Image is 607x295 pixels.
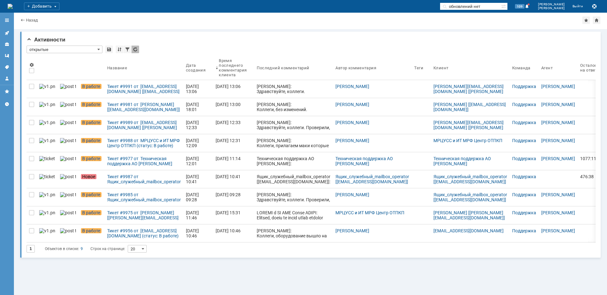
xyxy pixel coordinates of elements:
a: [PERSON_NAME] [335,192,369,197]
div: [DATE] 18:01 [186,102,200,112]
img: v1.png [39,84,55,89]
a: МРЦУСС и ИТ МРФ Центр ОТПКП [335,210,404,215]
div: Добавить [24,3,59,10]
div: Тикет #9956 от [EMAIL_ADDRESS][DOMAIN_NAME] (статус: В работе) [107,228,181,238]
a: ticket_notification.png [37,170,58,188]
div: Сделать домашней страницей [593,16,600,24]
div: [PERSON_NAME]: Здравствуйте, коллеги. Проверили, канал работает штатно,потерь и прерываний не фик... [257,192,330,212]
a: В работе [78,152,105,170]
a: Поддержка [512,120,536,125]
a: Поддержка [512,228,536,233]
div: Тикет #9989 от [EMAIL_ADDRESS][DOMAIN_NAME] [[PERSON_NAME][EMAIL_ADDRESS][DOMAIN_NAME]] (статус: ... [107,120,181,130]
div: 476:38 [580,174,599,179]
div: [PERSON_NAME]: Коллеги, прилагаем маки которые видим на канале. [257,138,330,153]
a: [PERSON_NAME] [541,156,575,161]
div: Техническая поддержка АО [PERSON_NAME]: Коллеги , давайте сутки помониторим . С уважением, Технич... [257,156,330,262]
a: 476:38 [578,170,602,188]
a: Тикет #9985 от Ящик_служебный_mailbox_operator [[EMAIL_ADDRESS][DOMAIN_NAME]] (статус: В работе) [105,188,183,206]
a: [DATE] 15:31 [213,206,254,224]
a: Теги [2,62,12,72]
a: Активности [2,28,12,38]
div: Тикет #9985 от Ящик_служебный_mailbox_operator [[EMAIL_ADDRESS][DOMAIN_NAME]] (статус: В работе) [107,192,181,202]
div: Название [107,66,127,70]
img: v1.png [39,138,55,143]
a: post ticket.png [58,188,78,206]
span: Настройки [29,62,34,67]
span: В работе [81,138,101,143]
div: Обновлять список [132,46,139,53]
span: Расширенный поиск [501,3,507,9]
a: В работе [78,80,105,98]
a: post ticket.png [58,116,78,134]
th: Команда [510,56,539,80]
a: [PERSON_NAME]: Коллеги, прилагаем маки которые видим на канале. [254,134,333,152]
a: В работе [78,134,105,152]
div: [DATE] 09:28 [186,192,200,202]
a: [PERSON_NAME] [335,228,369,233]
a: [PERSON_NAME] [541,138,575,143]
a: post ticket.png [58,224,78,242]
div: Тикет #9987 от Ящик_служебный_mailbox_operator [[EMAIL_ADDRESS][DOMAIN_NAME]] (статус: Новое) [107,174,181,184]
a: [DATE] 12:09 [183,134,213,152]
a: [DATE] 11:14 [213,152,254,170]
img: post ticket.png [60,120,76,125]
a: Поддержка [512,174,536,179]
div: [PERSON_NAME]: Коллеги, оборудование вышло на связь [DATE] в 15.00, по логам отсутствовало ЭП. [257,228,330,248]
a: Мой профиль [2,73,12,84]
a: v1.png [37,80,58,98]
div: Время последнего комментария клиента [219,58,247,77]
a: [DATE] 18:01 [183,98,213,116]
a: Перейти на домашнюю страницу [8,4,13,9]
a: Шаблоны комментариев [2,51,12,61]
div: [DATE] 12:09 [186,138,200,148]
div: Сохранить вид [105,46,113,53]
div: Добавить в избранное [582,16,590,24]
span: В работе [81,210,101,215]
a: post ticket.png [58,206,78,224]
a: v1.png [37,116,58,134]
div: Тикет #9975 от [PERSON_NAME] [[PERSON_NAME][EMAIL_ADDRESS][DOMAIN_NAME]] (статус: В работе) [107,210,181,220]
th: Дата создания [183,56,213,80]
a: [PERSON_NAME] [335,84,369,89]
a: Поддержка [512,156,536,161]
a: В работе [78,188,105,206]
a: Назад [26,18,38,22]
div: Тикет #9981 от [PERSON_NAME] [[EMAIL_ADDRESS][DOMAIN_NAME]] (статус: В работе) [107,102,181,112]
a: [PERSON_NAME] [541,84,575,89]
a: LOREMI d SI AME Conse ADIPI: Elitsed, doeiu te incid utlab etdolor magnaali? E adminimve, Quisnos... [254,206,333,224]
a: Поддержка [512,138,536,143]
div: Тикет #9977 от Техническая поддержка АО [PERSON_NAME] (статус: В работе) [107,156,181,166]
span: В работе [81,102,101,107]
div: [DATE] 12:01 [186,156,200,166]
img: post ticket.png [60,210,76,215]
span: В работе [81,156,101,161]
a: Техническая поддержка АО [PERSON_NAME] [433,156,492,166]
a: В работе [78,224,105,242]
span: В работе [81,192,101,197]
div: [DATE] 12:33 [216,120,241,125]
a: Ящик_служебный_mailbox_operator [[EMAIL_ADDRESS][DOMAIN_NAME]]: Тема письма: [Ticket] (ERTH-35452... [254,170,333,188]
span: В работе [81,120,101,125]
div: Фильтрация... [124,46,131,53]
a: [PERSON_NAME]: Коллеги, без изменений. [254,98,333,116]
a: Новое [78,170,105,188]
span: В работе [81,84,101,89]
a: [PERSON_NAME] [335,138,369,143]
a: [PERSON_NAME] [541,228,575,233]
div: [PERSON_NAME]: Коллеги, без изменений. [257,102,330,112]
div: [DATE] 12:33 [186,120,200,130]
a: v1.png [37,98,58,116]
button: Сохранить лог [591,3,598,10]
img: v1.png [39,192,55,197]
div: [DATE] 15:31 [216,210,241,215]
img: v1.png [39,120,55,125]
img: v1.png [39,102,55,107]
div: Агент [541,66,553,70]
a: [PERSON_NAME]: Здравствуйте, коллеги. Проверили, канал работает штатно,потерь и прерываний не фик... [254,188,333,206]
div: [DATE] 10:41 [216,174,241,179]
a: v1.png [37,188,58,206]
a: В работе [78,116,105,134]
a: post ticket.png [58,80,78,98]
a: [DATE] 10:46 [213,224,254,242]
a: Поддержка [512,210,536,215]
